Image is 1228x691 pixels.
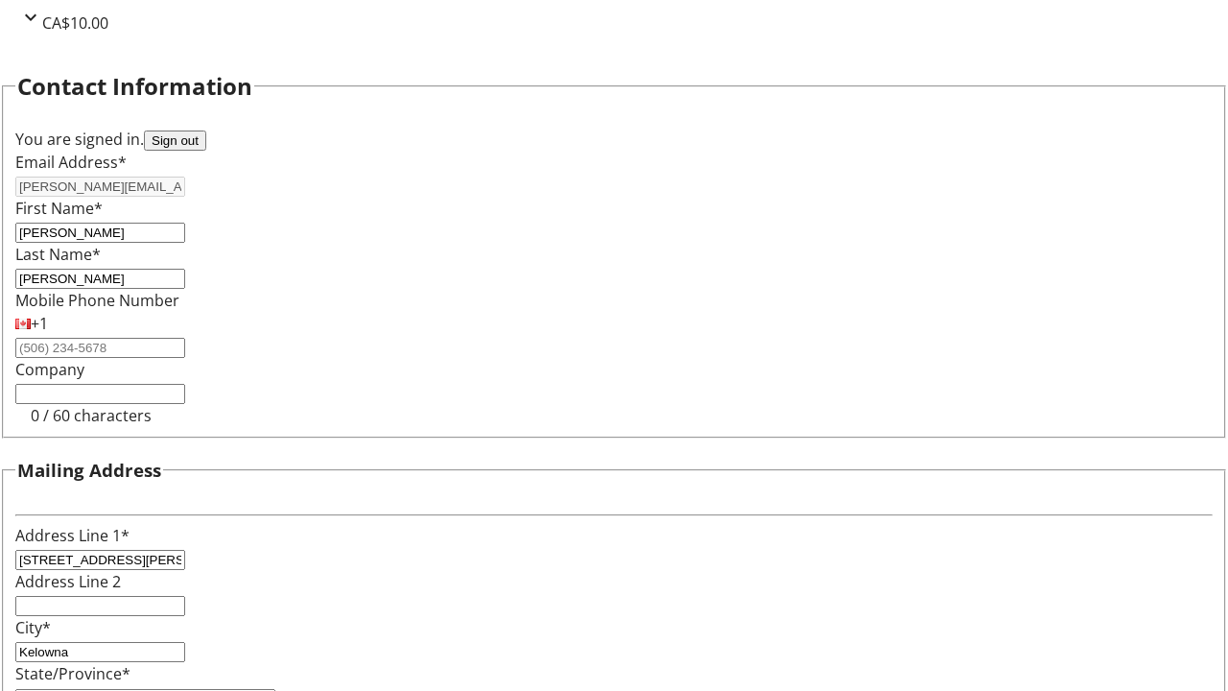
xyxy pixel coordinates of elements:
[15,152,127,173] label: Email Address*
[15,338,185,358] input: (506) 234-5678
[42,12,108,34] span: CA$10.00
[15,642,185,662] input: City
[15,550,185,570] input: Address
[31,405,152,426] tr-character-limit: 0 / 60 characters
[15,359,84,380] label: Company
[15,290,179,311] label: Mobile Phone Number
[17,69,252,104] h2: Contact Information
[15,198,103,219] label: First Name*
[144,131,206,151] button: Sign out
[15,525,130,546] label: Address Line 1*
[17,457,161,484] h3: Mailing Address
[15,244,101,265] label: Last Name*
[15,128,1213,151] div: You are signed in.
[15,663,130,684] label: State/Province*
[15,571,121,592] label: Address Line 2
[15,617,51,638] label: City*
